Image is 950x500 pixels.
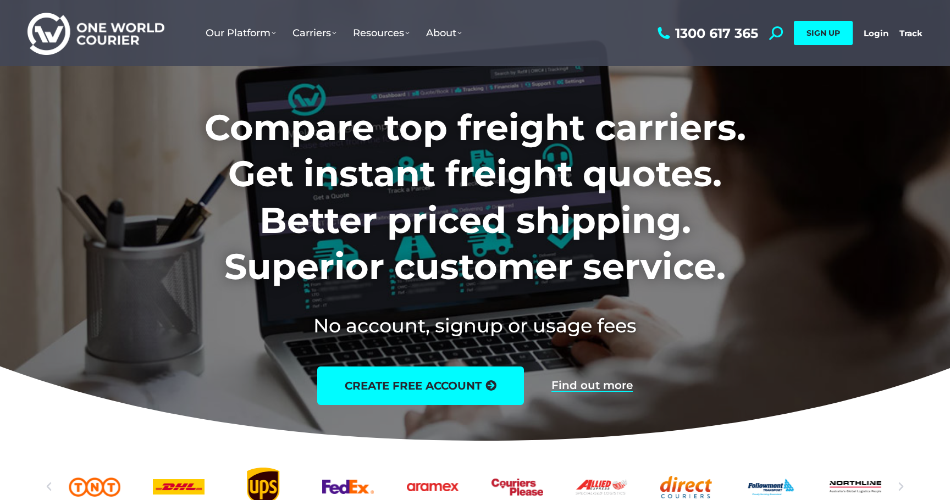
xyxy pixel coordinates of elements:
a: Login [864,28,888,38]
h1: Compare top freight carriers. Get instant freight quotes. Better priced shipping. Superior custom... [132,104,819,290]
a: Find out more [551,380,633,392]
a: Track [899,28,923,38]
a: Our Platform [197,16,284,50]
a: About [418,16,470,50]
a: create free account [317,366,524,405]
a: Carriers [284,16,345,50]
a: SIGN UP [794,21,853,45]
span: Carriers [292,27,336,39]
span: Our Platform [206,27,276,39]
h2: No account, signup or usage fees [132,312,819,339]
a: 1300 617 365 [655,26,758,40]
img: One World Courier [27,11,164,55]
a: Resources [345,16,418,50]
span: SIGN UP [807,28,840,38]
span: Resources [353,27,410,39]
span: About [426,27,462,39]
